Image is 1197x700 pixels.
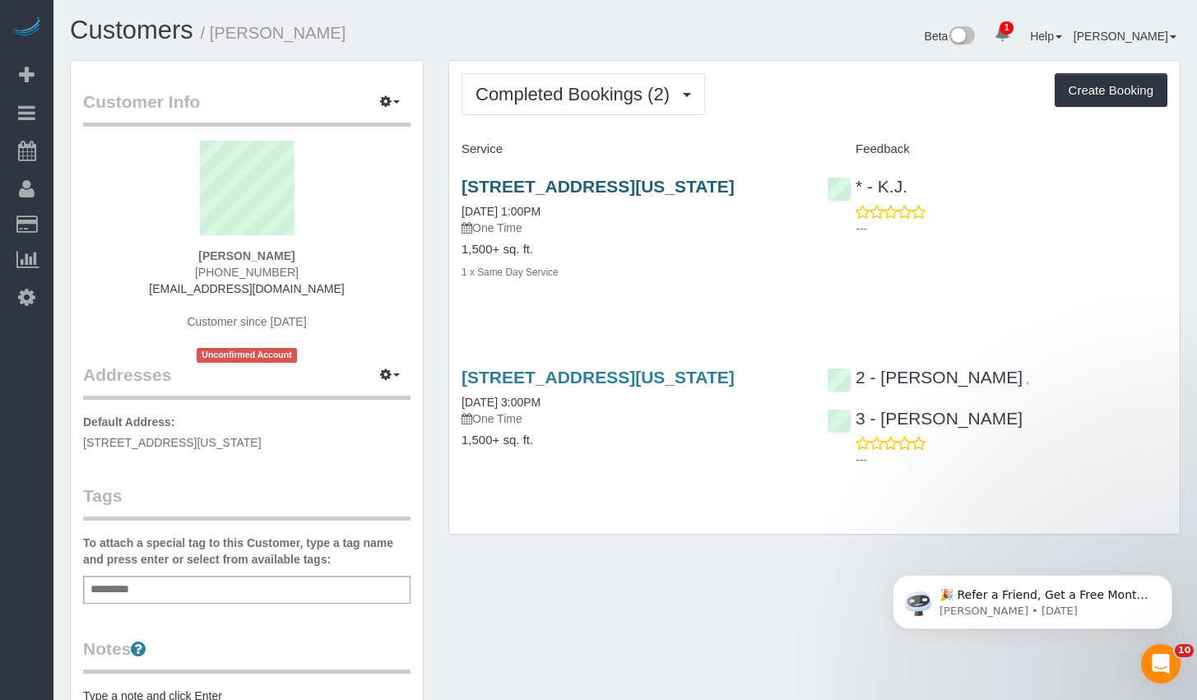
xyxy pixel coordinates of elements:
[856,220,1167,237] p: ---
[476,84,678,104] span: Completed Bookings (2)
[10,16,43,39] img: Automaid Logo
[462,410,802,427] p: One Time
[187,315,306,328] span: Customer since [DATE]
[827,409,1023,428] a: 3 - [PERSON_NAME]
[948,26,975,48] img: New interface
[83,414,175,430] label: Default Address:
[83,484,411,521] legend: Tags
[83,436,262,449] span: [STREET_ADDRESS][US_STATE]
[986,16,1018,53] a: 1
[1026,373,1029,386] span: ,
[1141,644,1181,684] iframe: Intercom live chat
[462,368,735,387] a: [STREET_ADDRESS][US_STATE]
[827,142,1167,156] h4: Feedback
[83,535,411,568] label: To attach a special tag to this Customer, type a tag name and press enter or select from availabl...
[462,205,541,218] a: [DATE] 1:00PM
[198,249,295,262] strong: [PERSON_NAME]
[462,177,735,196] a: [STREET_ADDRESS][US_STATE]
[1000,21,1014,35] span: 1
[197,348,297,362] span: Unconfirmed Account
[83,90,411,127] legend: Customer Info
[1055,73,1167,108] button: Create Booking
[827,368,1023,387] a: 2 - [PERSON_NAME]
[462,73,705,115] button: Completed Bookings (2)
[1030,30,1062,43] a: Help
[201,24,346,42] small: / [PERSON_NAME]
[868,540,1197,656] iframe: Intercom notifications message
[195,266,299,279] span: [PHONE_NUMBER]
[827,177,907,196] a: * - K.J.
[462,267,559,278] small: 1 x Same Day Service
[83,637,411,674] legend: Notes
[462,396,541,409] a: [DATE] 3:00PM
[462,142,802,156] h4: Service
[1074,30,1176,43] a: [PERSON_NAME]
[1175,644,1194,657] span: 10
[462,220,802,236] p: One Time
[70,16,193,44] a: Customers
[149,282,344,295] a: [EMAIL_ADDRESS][DOMAIN_NAME]
[856,452,1167,468] p: ---
[925,30,976,43] a: Beta
[462,243,802,257] h4: 1,500+ sq. ft.
[462,433,802,447] h4: 1,500+ sq. ft.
